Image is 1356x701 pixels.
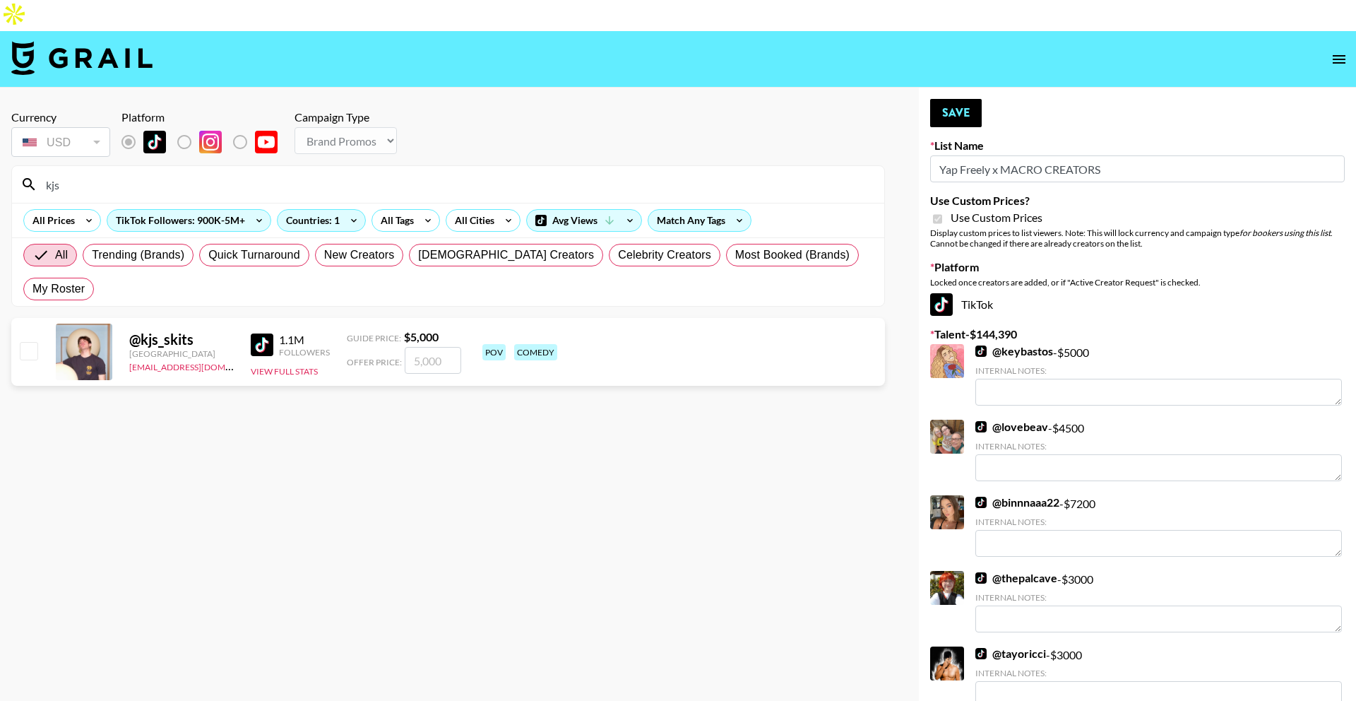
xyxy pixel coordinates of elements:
div: - $ 5000 [975,344,1342,406]
a: @thepalcave [975,571,1057,585]
div: All Cities [446,210,497,231]
a: @keybastos [975,344,1053,358]
div: [GEOGRAPHIC_DATA] [129,348,234,359]
a: @lovebeav [975,420,1048,434]
span: Use Custom Prices [951,211,1042,225]
div: Locked once creators are added, or if "Active Creator Request" is checked. [930,277,1345,288]
span: New Creators [324,247,395,264]
span: Celebrity Creators [618,247,711,264]
img: TikTok [930,293,953,316]
div: Internal Notes: [975,441,1342,452]
img: TikTok [143,131,166,153]
div: TikTok Followers: 900K-5M+ [107,210,270,231]
img: TikTok [975,572,987,584]
input: 5,000 [405,347,461,374]
a: @binnnaaa22 [975,495,1059,509]
a: [EMAIL_ADDRESS][DOMAIN_NAME] [129,359,271,372]
div: Countries: 1 [278,210,365,231]
div: Internal Notes: [975,592,1342,603]
a: @tayoricci [975,647,1046,661]
div: Currency [11,110,110,124]
img: TikTok [975,497,987,508]
div: Internal Notes: [975,668,1342,678]
div: Followers [279,347,330,358]
div: List locked to TikTok. [121,127,289,157]
div: Currency is locked to USD [11,124,110,160]
input: Search by User Name [37,173,876,196]
div: @ kjs_skits [129,331,234,348]
div: TikTok [930,293,1345,316]
div: pov [482,344,506,360]
span: Offer Price: [347,357,402,367]
img: YouTube [255,131,278,153]
div: Avg Views [527,210,641,231]
label: Use Custom Prices? [930,194,1345,208]
img: TikTok [251,334,273,356]
strong: $ 5,000 [404,330,439,343]
img: TikTok [975,346,987,357]
span: Most Booked (Brands) [735,247,850,264]
div: All Prices [24,210,78,231]
div: comedy [514,344,557,360]
span: All [55,247,68,264]
button: Save [930,99,982,127]
div: Campaign Type [295,110,397,124]
div: - $ 7200 [975,495,1342,557]
div: - $ 3000 [975,571,1342,632]
div: Platform [121,110,289,124]
em: for bookers using this list [1239,228,1331,238]
span: Trending (Brands) [92,247,184,264]
span: Quick Turnaround [208,247,300,264]
div: All Tags [372,210,417,231]
img: TikTok [975,421,987,432]
label: List Name [930,139,1345,153]
div: Internal Notes: [975,365,1342,376]
button: open drawer [1325,45,1353,73]
div: Internal Notes: [975,517,1342,527]
div: 1.1M [279,333,330,347]
img: Grail Talent [11,41,153,75]
label: Talent - $ 144,390 [930,327,1345,341]
span: [DEMOGRAPHIC_DATA] Creators [418,247,594,264]
img: Instagram [199,131,222,153]
button: View Full Stats [251,366,318,377]
div: Display custom prices to list viewers. Note: This will lock currency and campaign type . Cannot b... [930,228,1345,249]
div: - $ 4500 [975,420,1342,481]
div: Match Any Tags [648,210,751,231]
img: TikTok [975,648,987,659]
span: My Roster [32,281,85,298]
span: Guide Price: [347,333,401,343]
div: USD [14,130,107,155]
label: Platform [930,260,1345,274]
